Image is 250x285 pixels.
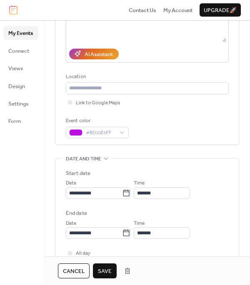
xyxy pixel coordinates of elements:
[66,169,90,177] div: Start date
[3,26,38,39] a: My Events
[63,267,85,275] span: Cancel
[3,79,38,93] a: Design
[8,82,25,91] span: Design
[134,219,145,228] span: Time
[69,49,119,59] button: AI Assistant
[204,6,237,15] span: Upgrade 🚀
[93,263,117,278] button: Save
[3,61,38,75] a: Views
[8,47,29,55] span: Connect
[8,64,23,73] span: Views
[134,179,145,187] span: Time
[86,129,115,137] span: #BD10E0FF
[3,114,38,128] a: Form
[66,155,101,163] span: Date and time
[200,3,241,17] button: Upgrade🚀
[66,179,76,187] span: Date
[98,267,112,275] span: Save
[58,263,90,278] button: Cancel
[129,6,156,15] span: Contact Us
[8,100,28,108] span: Settings
[3,44,38,57] a: Connect
[163,6,192,15] span: My Account
[163,6,192,14] a: My Account
[66,117,127,125] div: Event color
[76,99,120,107] span: Link to Google Maps
[66,219,76,228] span: Date
[9,5,17,15] img: logo
[8,29,33,37] span: My Events
[85,50,113,59] div: AI Assistant
[76,249,90,258] span: All day
[8,117,21,125] span: Form
[66,209,87,217] div: End date
[66,73,227,81] div: Location
[3,97,38,110] a: Settings
[129,6,156,14] a: Contact Us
